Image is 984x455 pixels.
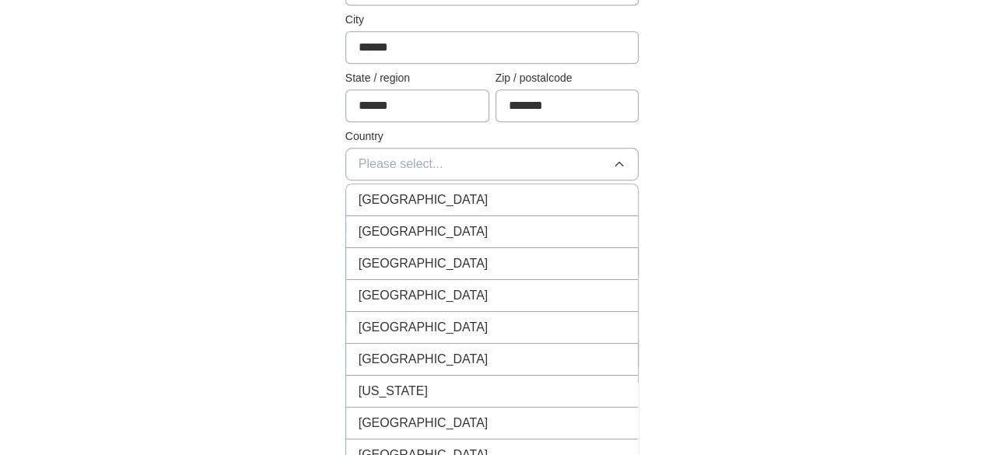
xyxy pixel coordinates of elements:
[359,254,488,273] span: [GEOGRAPHIC_DATA]
[359,414,488,432] span: [GEOGRAPHIC_DATA]
[359,191,488,209] span: [GEOGRAPHIC_DATA]
[359,318,488,337] span: [GEOGRAPHIC_DATA]
[359,222,488,241] span: [GEOGRAPHIC_DATA]
[359,286,488,305] span: [GEOGRAPHIC_DATA]
[345,12,639,28] label: City
[345,148,639,180] button: Please select...
[359,382,428,401] span: [US_STATE]
[345,128,639,145] label: Country
[345,70,489,86] label: State / region
[359,155,443,173] span: Please select...
[359,350,488,369] span: [GEOGRAPHIC_DATA]
[496,70,639,86] label: Zip / postalcode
